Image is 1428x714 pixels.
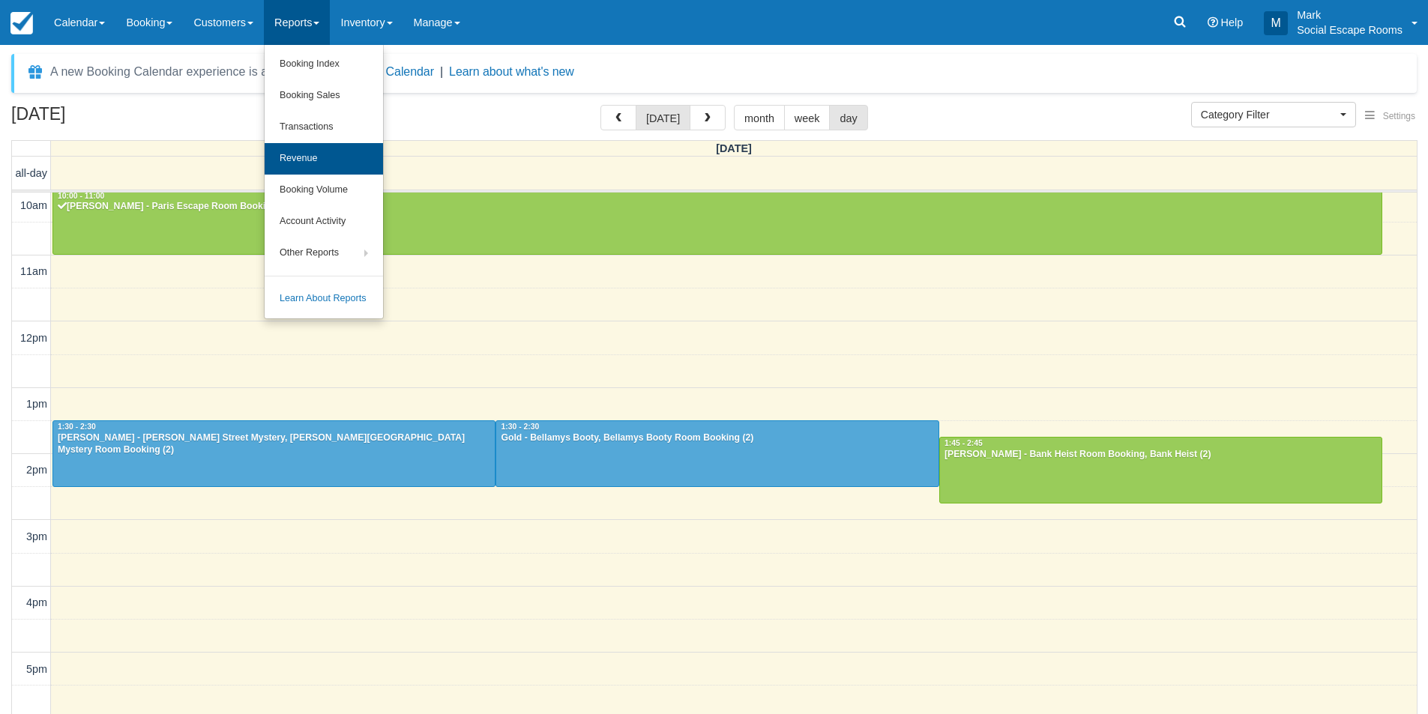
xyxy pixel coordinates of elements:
[501,423,539,431] span: 1:30 - 2:30
[265,175,383,206] a: Booking Volume
[1297,22,1403,37] p: Social Escape Rooms
[26,596,47,608] span: 4pm
[265,283,383,315] a: Learn About Reports
[1383,111,1415,121] span: Settings
[1191,102,1356,127] button: Category Filter
[784,105,831,130] button: week
[319,64,434,79] button: Enable New Calendar
[265,80,383,112] a: Booking Sales
[1297,7,1403,22] p: Mark
[265,112,383,143] a: Transactions
[10,12,33,34] img: checkfront-main-nav-mini-logo.png
[829,105,867,130] button: day
[636,105,690,130] button: [DATE]
[16,167,47,179] span: all-day
[945,439,983,447] span: 1:45 - 2:45
[20,332,47,344] span: 12pm
[11,105,201,133] h2: [DATE]
[26,530,47,542] span: 3pm
[265,49,383,80] a: Booking Index
[734,105,785,130] button: month
[500,432,935,444] div: Gold - Bellamys Booty, Bellamys Booty Room Booking (2)
[1221,16,1244,28] span: Help
[1201,107,1337,122] span: Category Filter
[58,423,96,431] span: 1:30 - 2:30
[57,432,491,456] div: [PERSON_NAME] - [PERSON_NAME] Street Mystery, [PERSON_NAME][GEOGRAPHIC_DATA] Mystery Room Booking...
[944,449,1378,461] div: [PERSON_NAME] - Bank Heist Room Booking, Bank Heist (2)
[57,201,1378,213] div: [PERSON_NAME] - Paris Escape Room Booking, Paris Escape (2)
[1356,106,1424,127] button: Settings
[440,65,443,78] span: |
[52,190,1382,255] a: 10:00 - 11:00[PERSON_NAME] - Paris Escape Room Booking, Paris Escape (2)
[495,420,939,486] a: 1:30 - 2:30Gold - Bellamys Booty, Bellamys Booty Room Booking (2)
[264,45,384,319] ul: Reports
[58,192,104,200] span: 10:00 - 11:00
[20,265,47,277] span: 11am
[26,398,47,410] span: 1pm
[26,663,47,675] span: 5pm
[1208,17,1218,28] i: Help
[265,143,383,175] a: Revenue
[265,206,383,238] a: Account Activity
[26,464,47,476] span: 2pm
[20,199,47,211] span: 10am
[52,420,495,486] a: 1:30 - 2:30[PERSON_NAME] - [PERSON_NAME] Street Mystery, [PERSON_NAME][GEOGRAPHIC_DATA] Mystery R...
[449,65,574,78] a: Learn about what's new
[716,142,752,154] span: [DATE]
[50,63,313,81] div: A new Booking Calendar experience is available!
[939,437,1382,503] a: 1:45 - 2:45[PERSON_NAME] - Bank Heist Room Booking, Bank Heist (2)
[1264,11,1288,35] div: M
[265,238,383,269] a: Other Reports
